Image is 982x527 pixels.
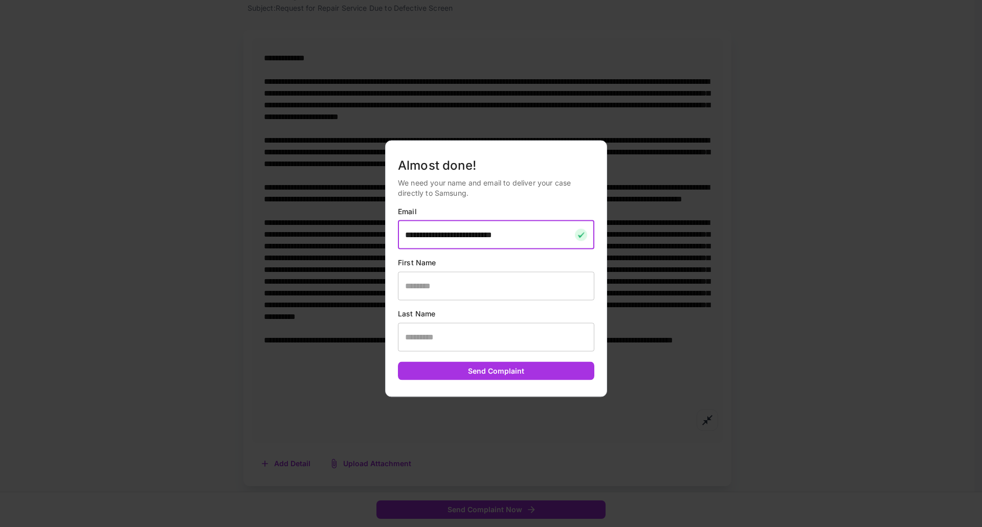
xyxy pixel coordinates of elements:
p: First Name [398,257,594,267]
h5: Almost done! [398,157,594,173]
p: Last Name [398,308,594,318]
p: Email [398,206,594,216]
button: Send Complaint [398,361,594,380]
img: checkmark [575,228,587,241]
p: We need your name and email to deliver your case directly to Samsung. [398,177,594,198]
